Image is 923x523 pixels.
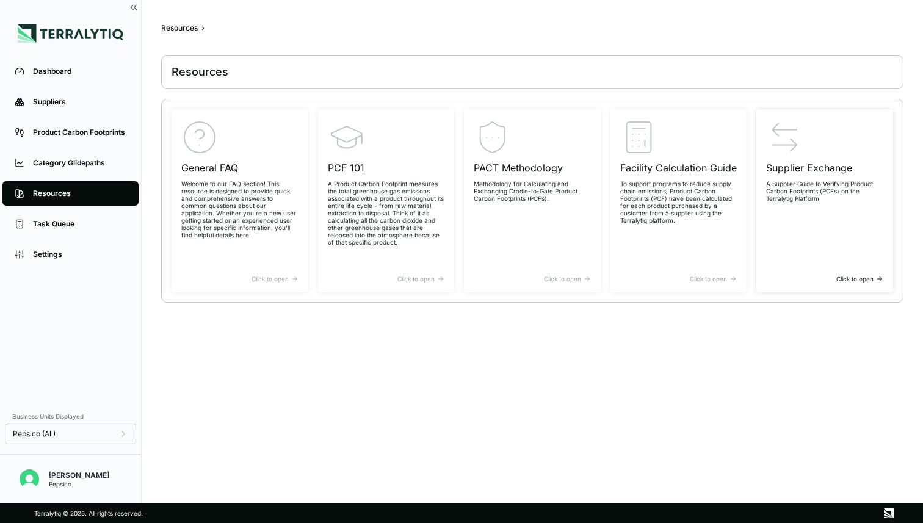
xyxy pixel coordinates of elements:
img: Nitin Shetty [20,469,39,489]
div: [PERSON_NAME] [49,471,109,480]
h3: General FAQ [181,161,299,175]
div: Settings [33,250,126,259]
div: Dashboard [33,67,126,76]
div: Business Units Displayed [5,409,136,424]
span: Pepsico (All) [13,429,56,439]
div: Task Queue [33,219,126,229]
p: A Supplier Guide to Verifying Product Carbon Footprints (PCFs) on the Terralytig Platform [766,180,883,202]
div: Suppliers [33,97,126,107]
div: Click to open [328,275,445,283]
h3: Facility Calculation Guide [620,161,737,175]
div: Product Carbon Footprints [33,128,126,137]
div: Pepsico [49,480,109,488]
div: Resources [33,189,126,198]
p: A Product Carbon Footprint measures the total greenhouse gas emissions associated with a product ... [328,180,445,246]
button: Open user button [15,464,44,494]
a: Supplier ExchangeA Supplier Guide to Verifying Product Carbon Footprints (PCFs) on the Terralytig... [756,109,893,292]
p: Methodology for Calculating and Exchanging Cradle-to-Gate Product Carbon Footprints (PCFs). [474,180,591,202]
h3: PCF 101 [328,161,445,175]
h3: PACT Methodology [474,161,591,175]
div: Click to open [474,275,591,283]
p: Welcome to our FAQ section! This resource is designed to provide quick and comprehensive answers ... [181,180,299,239]
a: Facility Calculation GuideTo support programs to reduce supply chain emissions, Product Carbon Fo... [610,109,747,292]
div: Click to open [766,275,883,283]
img: Logo [18,24,123,43]
div: Click to open [181,275,299,283]
h3: Supplier Exchange [766,161,883,175]
div: Resources [161,23,198,33]
a: PACT MethodologyMethodology for Calculating and Exchanging Cradle-to-Gate Product Carbon Footprin... [464,109,601,292]
a: General FAQWelcome to our FAQ section! This resource is designed to provide quick and comprehensi... [172,109,308,292]
span: › [201,23,205,33]
p: To support programs to reduce supply chain emissions, Product Carbon Footprints (PCF) have been c... [620,180,737,224]
div: Category Glidepaths [33,158,126,168]
a: PCF 101A Product Carbon Footprint measures the total greenhouse gas emissions associated with a p... [318,109,455,292]
div: Resources [172,65,228,79]
div: Click to open [620,275,737,283]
